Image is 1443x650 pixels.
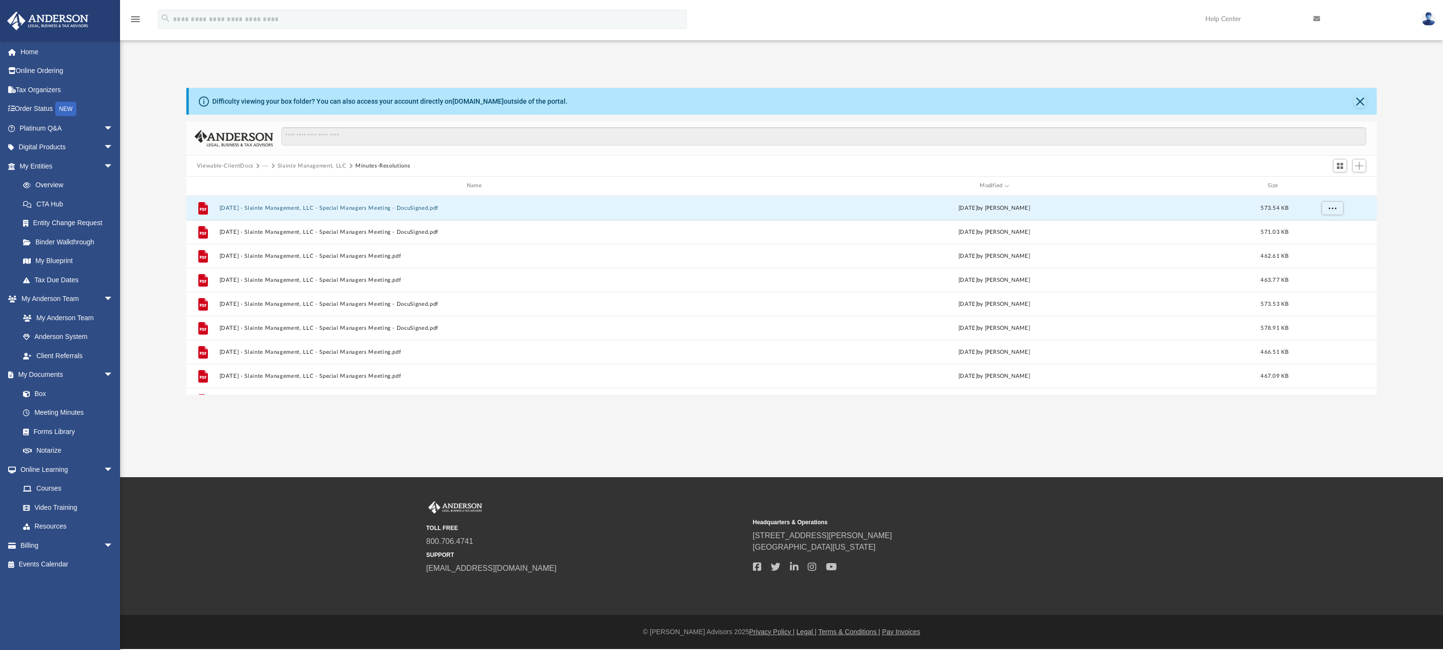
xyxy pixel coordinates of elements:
[426,524,746,532] small: TOLL FREE
[104,365,123,385] span: arrow_drop_down
[278,162,347,170] button: Slainte Management, LLC
[13,232,128,252] a: Binder Walkthrough
[13,194,128,214] a: CTA Hub
[426,551,746,559] small: SUPPORT
[737,348,1251,356] div: [DATE] by [PERSON_NAME]
[104,460,123,480] span: arrow_drop_down
[13,308,118,327] a: My Anderson Team
[104,536,123,555] span: arrow_drop_down
[219,349,733,355] button: [DATE] - Slainte Management, LLC - Special Managers Meeting.pdf
[13,479,123,498] a: Courses
[13,498,118,517] a: Video Training
[219,373,733,379] button: [DATE] - Slainte Management, LLC - Special Managers Meeting.pdf
[219,277,733,283] button: [DATE] - Slainte Management, LLC - Special Managers Meeting.pdf
[219,205,733,211] button: [DATE] - Slainte Management, LLC - Special Managers Meeting - DocuSigned.pdf
[219,301,733,307] button: [DATE] - Slainte Management, LLC - Special Managers Meeting - DocuSigned.pdf
[1352,159,1367,172] button: Add
[452,97,504,105] a: [DOMAIN_NAME]
[355,162,410,170] button: Minutes-Resolutions
[13,176,128,195] a: Overview
[7,460,123,479] a: Online Learningarrow_drop_down
[13,327,123,347] a: Anderson System
[1261,373,1288,378] span: 467.09 KB
[219,325,733,331] button: [DATE] - Slainte Management, LLC - Special Managers Meeting - DocuSigned.pdf
[13,403,123,422] a: Meeting Minutes
[219,253,733,259] button: [DATE] - Slainte Management, LLC - Special Managers Meeting.pdf
[426,537,473,545] a: 800.706.4741
[1261,349,1288,354] span: 466.51 KB
[13,517,123,536] a: Resources
[7,138,128,157] a: Digital Productsarrow_drop_down
[7,156,128,176] a: My Entitiesarrow_drop_down
[753,531,892,540] a: [STREET_ADDRESS][PERSON_NAME]
[797,628,817,636] a: Legal |
[1261,253,1288,258] span: 462.61 KB
[7,61,128,81] a: Online Ordering
[160,13,171,24] i: search
[13,346,123,365] a: Client Referrals
[1298,181,1365,190] div: id
[104,289,123,309] span: arrow_drop_down
[13,214,128,233] a: Entity Change Request
[1261,325,1288,330] span: 578.91 KB
[4,12,91,30] img: Anderson Advisors Platinum Portal
[7,289,123,309] a: My Anderson Teamarrow_drop_down
[1261,205,1288,210] span: 573.54 KB
[13,270,128,289] a: Tax Due Dates
[737,300,1251,308] div: [DATE] by [PERSON_NAME]
[1261,229,1288,234] span: 571.03 KB
[104,138,123,157] span: arrow_drop_down
[7,555,128,574] a: Events Calendar
[1321,201,1343,215] button: More options
[7,80,128,99] a: Tax Organizers
[55,102,76,116] div: NEW
[191,181,215,190] div: id
[749,628,795,636] a: Privacy Policy |
[218,181,733,190] div: Name
[130,13,141,25] i: menu
[186,196,1377,395] div: grid
[737,324,1251,332] div: [DATE] by [PERSON_NAME]
[426,564,557,572] a: [EMAIL_ADDRESS][DOMAIN_NAME]
[737,276,1251,284] div: [DATE] by [PERSON_NAME]
[753,518,1073,527] small: Headquarters & Operations
[104,119,123,138] span: arrow_drop_down
[882,628,920,636] a: Pay Invoices
[7,365,123,385] a: My Documentsarrow_drop_down
[1255,181,1294,190] div: Size
[7,536,128,555] a: Billingarrow_drop_down
[1261,277,1288,282] span: 463.77 KB
[737,228,1251,236] div: [DATE] by [PERSON_NAME]
[737,372,1251,380] div: [DATE] by [PERSON_NAME]
[13,422,118,441] a: Forms Library
[7,99,128,119] a: Order StatusNEW
[120,627,1443,637] div: © [PERSON_NAME] Advisors 2025
[262,162,268,170] button: ···
[737,204,1251,212] div: [DATE] by [PERSON_NAME]
[197,162,254,170] button: Viewable-ClientDocs
[13,384,118,403] a: Box
[737,252,1251,260] div: [DATE] by [PERSON_NAME]
[7,119,128,138] a: Platinum Q&Aarrow_drop_down
[13,252,123,271] a: My Blueprint
[426,501,484,514] img: Anderson Advisors Platinum Portal
[13,441,123,460] a: Notarize
[7,42,128,61] a: Home
[1353,95,1367,108] button: Close
[818,628,880,636] a: Terms & Conditions |
[130,18,141,25] a: menu
[1333,159,1347,172] button: Switch to Grid View
[753,543,876,551] a: [GEOGRAPHIC_DATA][US_STATE]
[212,96,568,107] div: Difficulty viewing your box folder? You can also access your account directly on outside of the p...
[1421,12,1436,26] img: User Pic
[104,156,123,176] span: arrow_drop_down
[737,181,1251,190] div: Modified
[219,229,733,235] button: [DATE] - Slainte Management, LLC - Special Managers Meeting - DocuSigned.pdf
[1261,301,1288,306] span: 573.53 KB
[281,127,1366,145] input: Search files and folders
